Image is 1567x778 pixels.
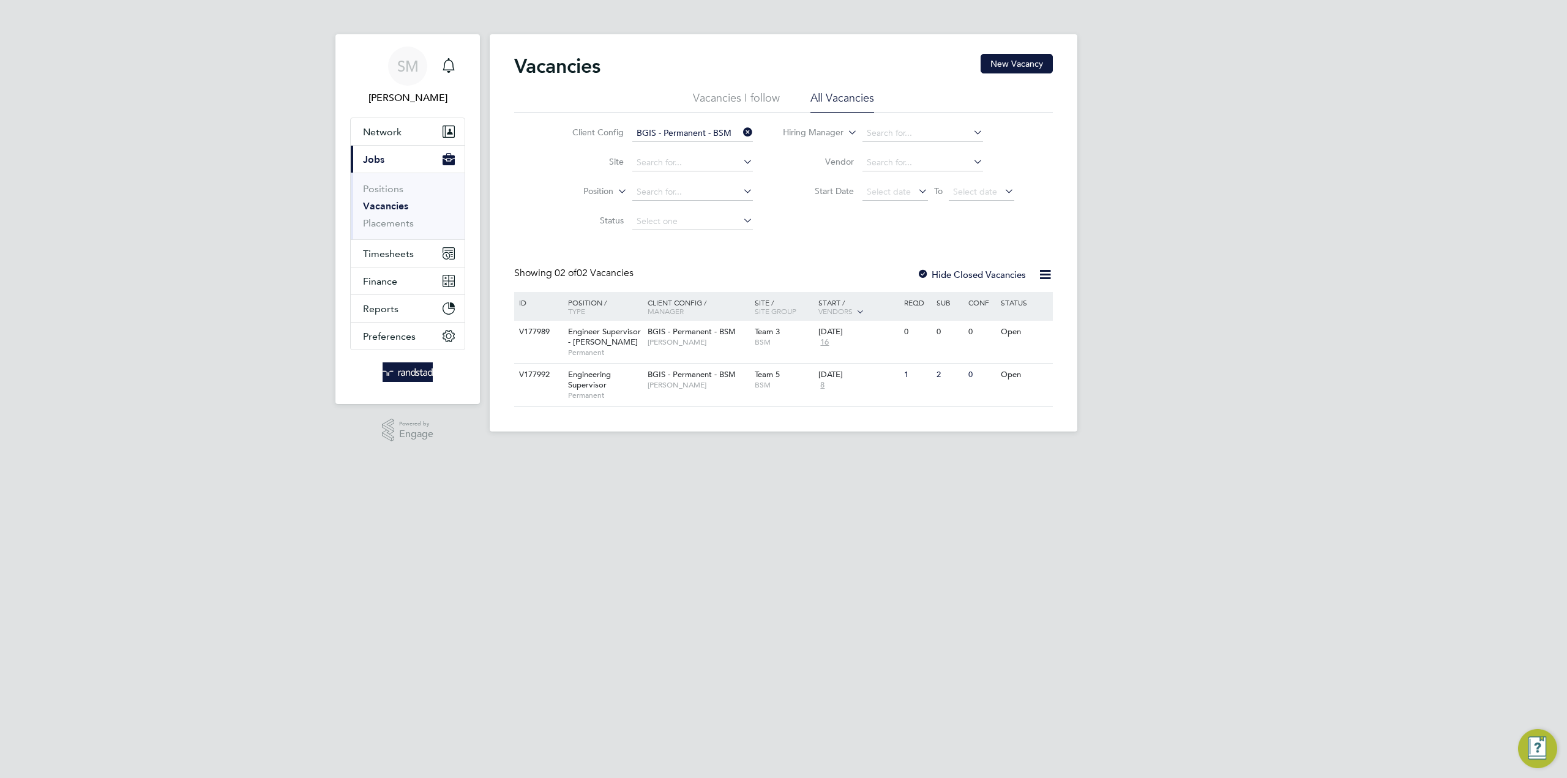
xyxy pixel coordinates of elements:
[998,321,1051,343] div: Open
[514,267,636,280] div: Showing
[351,240,465,267] button: Timesheets
[351,173,465,239] div: Jobs
[363,183,403,195] a: Positions
[818,327,898,337] div: [DATE]
[693,91,780,113] li: Vacancies I follow
[514,54,600,78] h2: Vacancies
[350,362,465,382] a: Go to home page
[648,380,749,390] span: [PERSON_NAME]
[553,127,624,138] label: Client Config
[399,429,433,439] span: Engage
[818,370,898,380] div: [DATE]
[648,306,684,316] span: Manager
[862,125,983,142] input: Search for...
[363,275,397,287] span: Finance
[783,185,854,196] label: Start Date
[867,186,911,197] span: Select date
[648,369,736,380] span: BGIS - Permanent - BSM
[351,118,465,145] button: Network
[568,391,641,400] span: Permanent
[553,215,624,226] label: Status
[901,292,933,313] div: Reqd
[648,337,749,347] span: [PERSON_NAME]
[933,364,965,386] div: 2
[998,364,1051,386] div: Open
[1518,729,1557,768] button: Engage Resource Center
[351,295,465,322] button: Reports
[568,326,641,347] span: Engineer Supervisor - [PERSON_NAME]
[399,419,433,429] span: Powered by
[363,217,414,229] a: Placements
[965,321,997,343] div: 0
[553,156,624,167] label: Site
[568,369,611,390] span: Engineering Supervisor
[568,348,641,357] span: Permanent
[815,292,901,323] div: Start /
[645,292,752,321] div: Client Config /
[818,337,831,348] span: 16
[755,337,813,347] span: BSM
[516,292,559,313] div: ID
[363,200,408,212] a: Vacancies
[901,321,933,343] div: 0
[363,154,384,165] span: Jobs
[555,267,577,279] span: 02 of
[351,323,465,350] button: Preferences
[350,91,465,105] span: Stefan Mekki
[755,380,813,390] span: BSM
[953,186,997,197] span: Select date
[516,364,559,386] div: V177992
[363,248,414,260] span: Timesheets
[917,269,1026,280] label: Hide Closed Vacancies
[981,54,1053,73] button: New Vacancy
[755,326,780,337] span: Team 3
[382,419,434,442] a: Powered byEngage
[965,364,997,386] div: 0
[901,364,933,386] div: 1
[755,369,780,380] span: Team 5
[818,380,826,391] span: 8
[818,306,853,316] span: Vendors
[632,154,753,171] input: Search for...
[755,306,796,316] span: Site Group
[516,321,559,343] div: V177989
[998,292,1051,313] div: Status
[397,58,419,74] span: SM
[335,34,480,404] nav: Main navigation
[351,267,465,294] button: Finance
[632,125,753,142] input: Search for...
[930,183,946,199] span: To
[568,306,585,316] span: Type
[810,91,874,113] li: All Vacancies
[559,292,645,321] div: Position /
[933,292,965,313] div: Sub
[632,213,753,230] input: Select one
[632,184,753,201] input: Search for...
[363,126,402,138] span: Network
[933,321,965,343] div: 0
[363,303,398,315] span: Reports
[965,292,997,313] div: Conf
[350,47,465,105] a: SM[PERSON_NAME]
[383,362,433,382] img: randstad-logo-retina.png
[351,146,465,173] button: Jobs
[363,331,416,342] span: Preferences
[783,156,854,167] label: Vendor
[862,154,983,171] input: Search for...
[752,292,816,321] div: Site /
[543,185,613,198] label: Position
[648,326,736,337] span: BGIS - Permanent - BSM
[773,127,843,139] label: Hiring Manager
[555,267,634,279] span: 02 Vacancies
